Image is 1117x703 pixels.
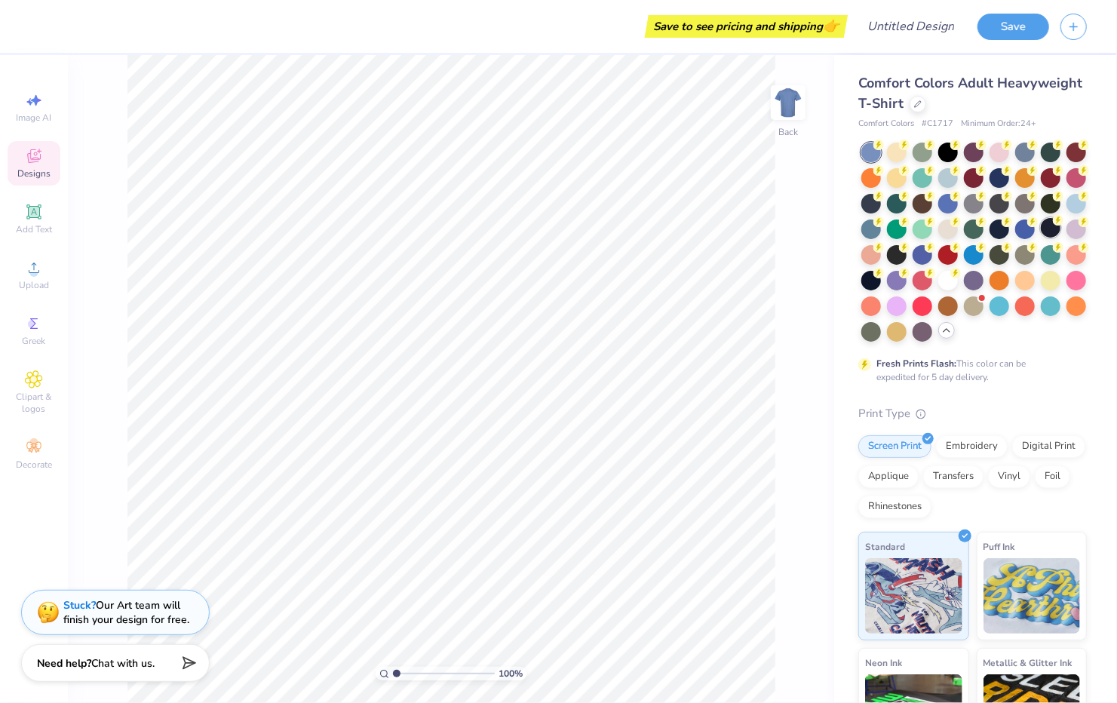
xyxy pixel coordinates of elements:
span: Chat with us. [91,656,155,671]
span: Neon Ink [865,655,902,671]
span: Comfort Colors Adult Heavyweight T-Shirt [858,74,1082,112]
span: Designs [17,167,51,180]
div: Digital Print [1012,435,1085,458]
div: Save to see pricing and shipping [649,15,844,38]
span: 100 % [499,667,523,680]
input: Untitled Design [855,11,966,41]
span: Image AI [17,112,52,124]
div: Foil [1035,465,1070,488]
strong: Need help? [37,656,91,671]
span: Decorate [16,459,52,471]
div: Applique [858,465,919,488]
div: Screen Print [858,435,931,458]
span: Metallic & Glitter Ink [984,655,1073,671]
strong: Stuck? [63,598,96,612]
strong: Fresh Prints Flash: [876,358,956,370]
button: Save [977,14,1049,40]
span: Add Text [16,223,52,235]
div: Vinyl [988,465,1030,488]
span: Puff Ink [984,539,1015,554]
span: Minimum Order: 24 + [961,118,1036,130]
div: Transfers [923,465,984,488]
span: Upload [19,279,49,291]
span: Greek [23,335,46,347]
img: Standard [865,558,962,634]
img: Puff Ink [984,558,1081,634]
div: Embroidery [936,435,1008,458]
div: Our Art team will finish your design for free. [63,598,189,627]
span: # C1717 [922,118,953,130]
span: Standard [865,539,905,554]
span: 👉 [823,17,839,35]
div: Rhinestones [858,496,931,518]
span: Clipart & logos [8,391,60,415]
div: Print Type [858,405,1087,422]
div: This color can be expedited for 5 day delivery. [876,357,1062,384]
img: Back [773,87,803,118]
div: Back [778,125,798,139]
span: Comfort Colors [858,118,914,130]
